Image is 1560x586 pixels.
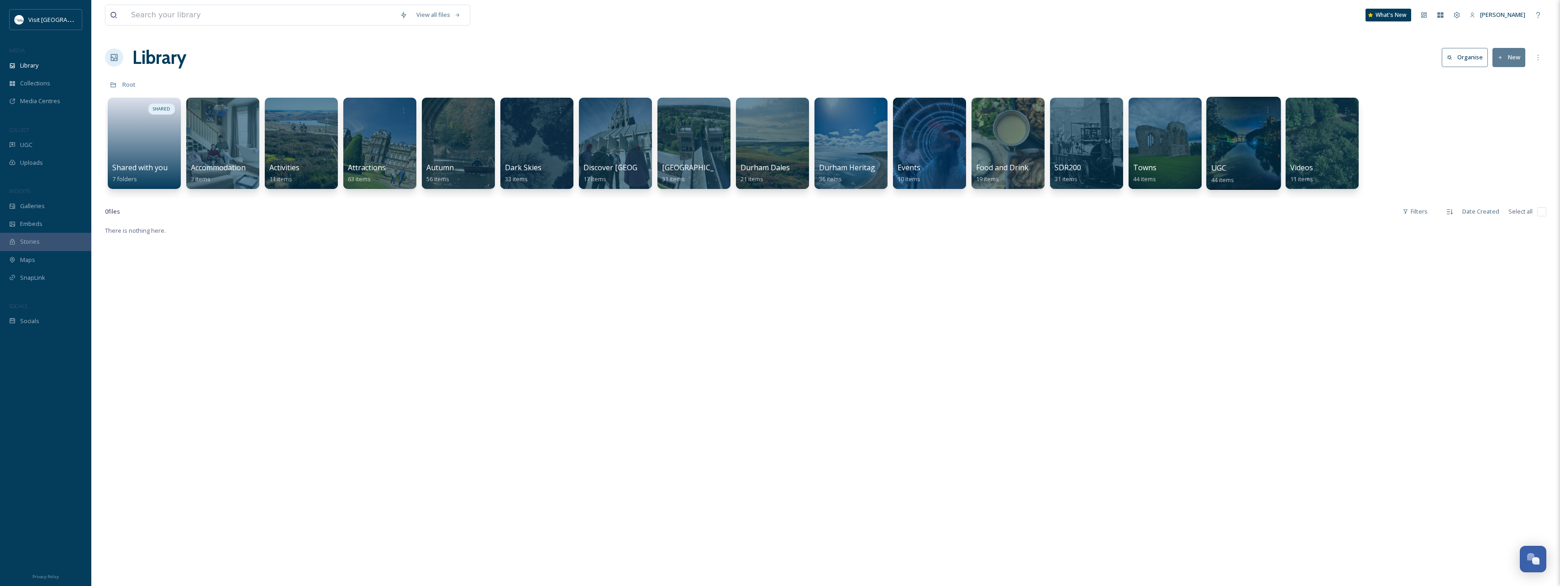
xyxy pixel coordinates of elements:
span: Attractions [348,162,386,173]
a: [PERSON_NAME] [1465,6,1530,24]
span: WIDGETS [9,188,30,194]
span: 63 items [348,175,371,183]
span: 19 items [976,175,999,183]
span: Autumn [426,162,454,173]
span: SOCIALS [9,303,27,309]
a: View all files [412,6,465,24]
button: Organise [1442,48,1488,67]
a: Events10 items [898,163,920,183]
a: Library [132,44,186,71]
button: New [1492,48,1525,67]
span: Socials [20,317,39,325]
span: Food and Drink [976,162,1029,173]
span: [PERSON_NAME] [1480,10,1525,19]
a: SHAREDShared with you7 folders [105,93,184,189]
span: Discover [GEOGRAPHIC_DATA] [583,162,688,173]
span: 11 items [269,175,292,183]
a: What's New [1366,9,1411,21]
a: Organise [1442,48,1492,67]
span: Dark Skies [505,162,541,173]
a: UGC44 items [1211,164,1234,184]
span: MEDIA [9,47,25,54]
a: Activities11 items [269,163,299,183]
a: Durham Dales21 items [741,163,790,183]
span: 31 items [662,175,685,183]
span: [GEOGRAPHIC_DATA] [662,162,735,173]
a: SDR20031 items [1055,163,1081,183]
span: Towns [1133,162,1156,173]
span: 0 file s [105,207,120,216]
span: Media Centres [20,97,60,105]
span: 56 items [426,175,449,183]
span: SHARED [153,106,170,112]
span: UGC [1211,163,1227,173]
span: Visit [GEOGRAPHIC_DATA] [28,15,99,24]
a: Towns44 items [1133,163,1156,183]
span: SnapLink [20,273,45,282]
span: Events [898,162,920,173]
span: Maps [20,256,35,264]
span: Uploads [20,158,43,167]
span: Shared with you [112,162,168,173]
span: 31 items [1055,175,1077,183]
span: COLLECT [9,126,29,133]
a: Autumn56 items [426,163,454,183]
span: 44 items [1133,175,1156,183]
span: 11 items [1290,175,1313,183]
span: UGC [20,141,32,149]
span: Collections [20,79,50,88]
span: 33 items [505,175,528,183]
input: Search your library [126,5,395,25]
span: Activities [269,162,299,173]
img: 1680077135441.jpeg [15,15,24,24]
a: Food and Drink19 items [976,163,1029,183]
span: Library [20,61,38,70]
div: Filters [1398,203,1432,220]
span: Accommodation [191,162,246,173]
span: Root [122,80,136,89]
a: Root [122,79,136,90]
span: 17 items [583,175,606,183]
span: 21 items [741,175,763,183]
span: Durham Heritage Coast [819,162,901,173]
a: Durham Heritage Coast36 items [819,163,901,183]
a: Videos11 items [1290,163,1313,183]
span: Embeds [20,220,42,228]
a: [GEOGRAPHIC_DATA]31 items [662,163,735,183]
span: Stories [20,237,40,246]
span: Galleries [20,202,45,210]
a: Privacy Policy [32,570,59,581]
div: Date Created [1458,203,1504,220]
a: Dark Skies33 items [505,163,541,183]
button: Open Chat [1520,546,1546,572]
span: Select all [1508,207,1533,216]
span: There is nothing here. [105,226,166,235]
a: Attractions63 items [348,163,386,183]
span: Privacy Policy [32,574,59,580]
a: Accommodation3 items [191,163,246,183]
span: SDR200 [1055,162,1081,173]
a: Discover [GEOGRAPHIC_DATA]17 items [583,163,688,183]
span: 44 items [1211,175,1234,183]
span: 36 items [819,175,842,183]
span: Durham Dales [741,162,790,173]
span: 10 items [898,175,920,183]
span: 3 items [191,175,210,183]
span: Videos [1290,162,1313,173]
span: 7 folders [112,175,137,183]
